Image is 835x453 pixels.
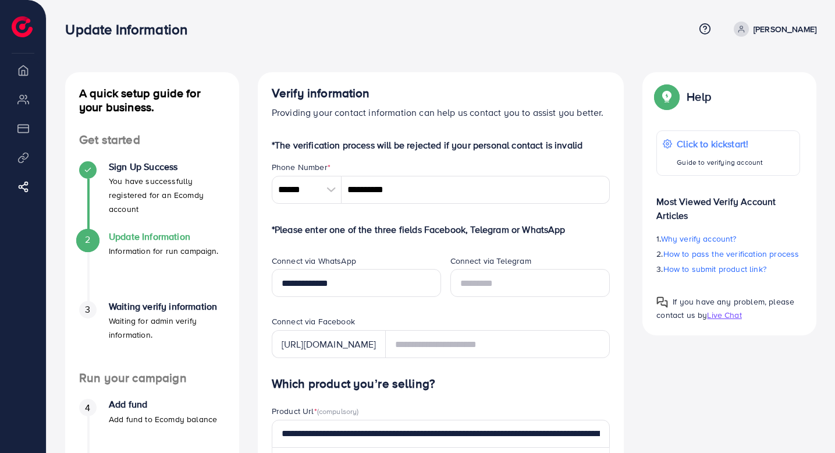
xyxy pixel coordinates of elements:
span: 4 [85,401,90,415]
span: How to pass the verification process [663,248,800,260]
p: You have successfully registered for an Ecomdy account [109,174,225,216]
li: Update Information [65,231,239,301]
p: Add fund to Ecomdy balance [109,412,217,426]
h4: Waiting verify information [109,301,225,312]
p: 1. [656,232,800,246]
p: *The verification process will be rejected if your personal contact is invalid [272,138,610,152]
div: [URL][DOMAIN_NAME] [272,330,386,358]
li: Waiting verify information [65,301,239,371]
p: [PERSON_NAME] [754,22,816,36]
span: 2 [85,233,90,246]
p: Click to kickstart! [677,137,763,151]
h4: Update Information [109,231,219,242]
label: Connect via WhatsApp [272,255,356,267]
span: 3 [85,303,90,316]
p: Information for run campaign. [109,244,219,258]
p: 3. [656,262,800,276]
p: 2. [656,247,800,261]
h4: Run your campaign [65,371,239,385]
h3: Update Information [65,21,197,38]
h4: Add fund [109,399,217,410]
img: Popup guide [656,296,668,308]
h4: Verify information [272,86,610,101]
h4: A quick setup guide for your business. [65,86,239,114]
span: Live Chat [707,309,741,321]
img: logo [12,16,33,37]
p: Help [687,90,711,104]
label: Phone Number [272,161,331,173]
label: Connect via Facebook [272,316,355,327]
span: If you have any problem, please contact us by [656,296,794,321]
iframe: Chat [786,401,826,444]
p: Providing your contact information can help us contact you to assist you better. [272,105,610,119]
h4: Get started [65,133,239,147]
label: Connect via Telegram [450,255,531,267]
p: Guide to verifying account [677,155,763,169]
a: [PERSON_NAME] [729,22,816,37]
h4: Which product you’re selling? [272,377,610,391]
span: Why verify account? [661,233,737,245]
p: *Please enter one of the three fields Facebook, Telegram or WhatsApp [272,222,610,236]
span: (compulsory) [317,406,359,416]
p: Waiting for admin verify information. [109,314,225,342]
p: Most Viewed Verify Account Articles [656,185,800,222]
li: Sign Up Success [65,161,239,231]
label: Product Url [272,405,359,417]
h4: Sign Up Success [109,161,225,172]
span: How to submit product link? [663,263,766,275]
img: Popup guide [656,86,677,107]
